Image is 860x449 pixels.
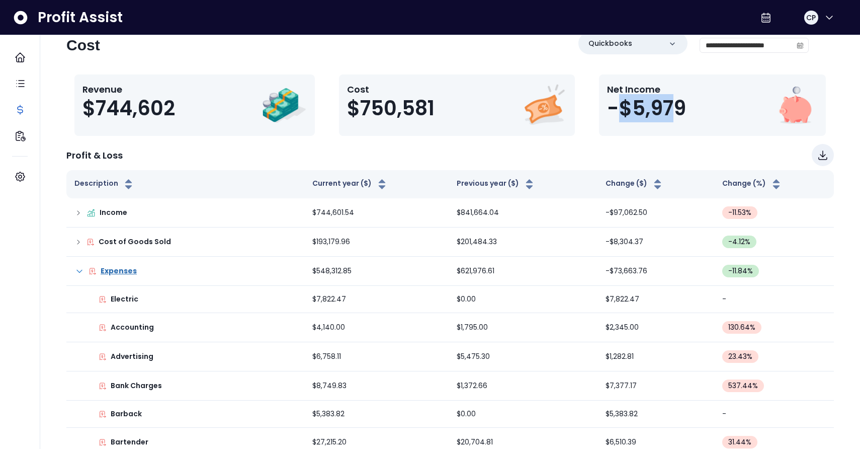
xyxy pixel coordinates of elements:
p: Cost of Goods Sold [99,237,171,247]
td: - [714,286,834,313]
td: $841,664.04 [449,198,597,228]
td: $6,758.11 [304,342,449,371]
button: Download [812,144,834,166]
p: Accounting [111,322,154,333]
td: $5,383.82 [304,401,449,428]
p: Quickbooks [588,38,632,49]
td: $2,345.00 [597,313,714,342]
button: Change (%) [722,178,783,190]
td: $7,822.47 [304,286,449,313]
td: $7,822.47 [597,286,714,313]
span: 23.43 % [728,351,752,362]
span: CP [806,13,816,23]
p: Electric [111,294,138,305]
span: Profit Assist [38,9,123,27]
p: Barback [111,409,142,419]
span: 130.64 % [728,322,755,333]
p: Advertising [111,351,153,362]
td: $7,377.17 [597,371,714,401]
p: Profit & Loss [66,148,123,162]
td: $1,795.00 [449,313,597,342]
td: -$97,062.50 [597,198,714,228]
td: -$73,663.76 [597,257,714,286]
span: -4.12 % [728,237,750,247]
span: 537.44 % [728,381,758,391]
td: $1,372.66 [449,371,597,401]
td: - [714,401,834,428]
td: $201,484.33 [449,228,597,257]
p: Revenue [82,83,175,96]
p: Bartender [111,437,148,447]
svg: calendar [797,42,804,49]
span: -11.53 % [728,207,751,218]
h2: Cost [66,36,100,54]
button: Current year ($) [312,178,388,190]
span: $750,581 [347,96,435,120]
td: $0.00 [449,286,597,313]
p: Cost [347,83,435,96]
td: $744,601.54 [304,198,449,228]
span: -11.84 % [728,266,753,276]
td: $621,976.61 [449,257,597,286]
p: Bank Charges [111,381,162,391]
p: Expenses [101,266,137,276]
button: Description [74,178,135,190]
span: -$5,979 [607,96,686,120]
img: Net Income [772,83,818,128]
img: Cost [522,83,567,128]
td: $5,383.82 [597,401,714,428]
td: $8,749.83 [304,371,449,401]
button: Change ($) [606,178,664,190]
td: $4,140.00 [304,313,449,342]
td: -$8,304.37 [597,228,714,257]
td: $1,282.81 [597,342,714,371]
button: Previous year ($) [457,178,536,190]
img: Revenue [262,83,307,128]
span: 31.44 % [728,437,751,447]
td: $548,312.85 [304,257,449,286]
td: $193,179.96 [304,228,449,257]
td: $5,475.30 [449,342,597,371]
p: Income [100,207,127,218]
p: Net Income [607,83,686,96]
span: $744,602 [82,96,175,120]
td: $0.00 [449,401,597,428]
